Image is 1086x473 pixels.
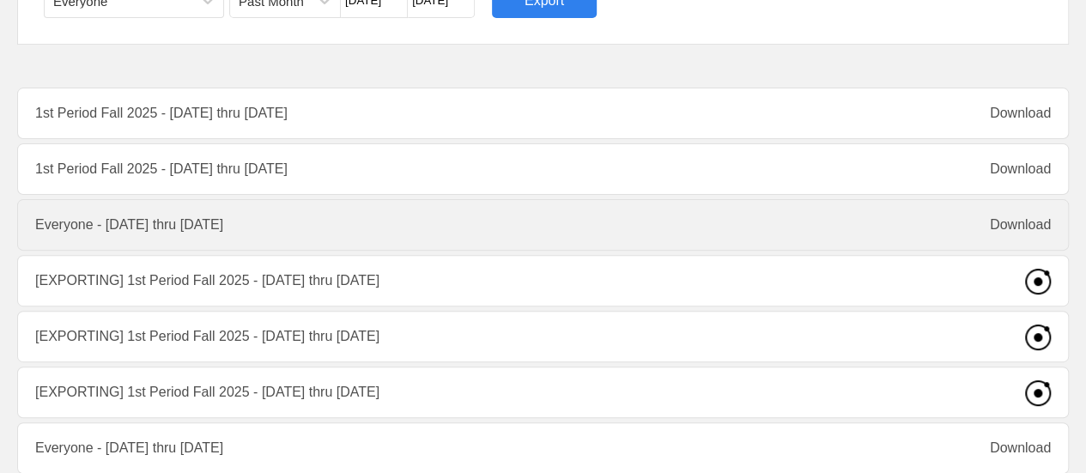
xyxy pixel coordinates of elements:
div: 1st Period Fall 2025 - [DATE] thru [DATE] [17,88,1069,139]
div: Everyone - [DATE] thru [DATE] [17,199,1069,251]
div: Download [990,217,1051,233]
div: Download [990,161,1051,177]
div: 1st Period Fall 2025 - [DATE] thru [DATE] [17,143,1069,195]
div: Download [990,440,1051,456]
div: Download [990,106,1051,121]
iframe: Chat Widget [1000,391,1086,473]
